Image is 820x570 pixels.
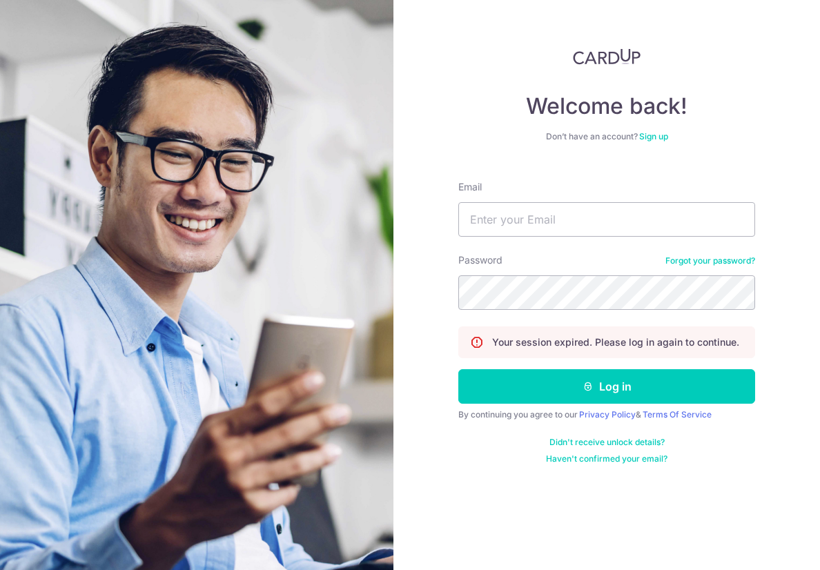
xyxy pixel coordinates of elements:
div: Don’t have an account? [458,131,755,142]
img: CardUp Logo [573,48,641,65]
p: Your session expired. Please log in again to continue. [492,335,739,349]
a: Didn't receive unlock details? [549,437,665,448]
a: Privacy Policy [579,409,636,420]
label: Email [458,180,482,194]
a: Terms Of Service [643,409,712,420]
a: Haven't confirmed your email? [546,453,667,464]
input: Enter your Email [458,202,755,237]
a: Sign up [639,131,668,141]
a: Forgot your password? [665,255,755,266]
button: Log in [458,369,755,404]
h4: Welcome back! [458,92,755,120]
div: By continuing you agree to our & [458,409,755,420]
label: Password [458,253,502,267]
